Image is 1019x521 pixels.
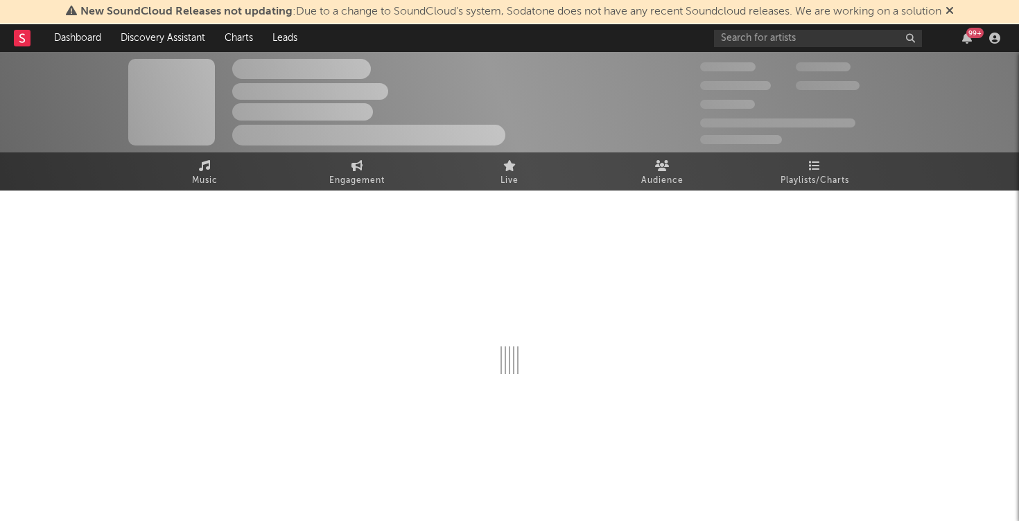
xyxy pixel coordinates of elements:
a: Charts [215,24,263,52]
span: Dismiss [946,6,954,17]
a: Live [433,152,586,191]
span: : Due to a change to SoundCloud's system, Sodatone does not have any recent Soundcloud releases. ... [80,6,941,17]
a: Playlists/Charts [738,152,891,191]
a: Music [128,152,281,191]
a: Dashboard [44,24,111,52]
span: Engagement [329,173,385,189]
span: Live [500,173,519,189]
button: 99+ [962,33,972,44]
span: 50.000.000 Monthly Listeners [700,118,855,127]
span: 50.000.000 [700,81,771,90]
span: Music [192,173,218,189]
span: 300.000 [700,62,756,71]
span: New SoundCloud Releases not updating [80,6,293,17]
a: Engagement [281,152,433,191]
span: 1.000.000 [796,81,860,90]
a: Audience [586,152,738,191]
input: Search for artists [714,30,922,47]
span: Playlists/Charts [781,173,849,189]
a: Discovery Assistant [111,24,215,52]
div: 99 + [966,28,984,38]
span: 100.000 [700,100,755,109]
a: Leads [263,24,307,52]
span: 100.000 [796,62,851,71]
span: Jump Score: 85.0 [700,135,782,144]
span: Audience [641,173,683,189]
